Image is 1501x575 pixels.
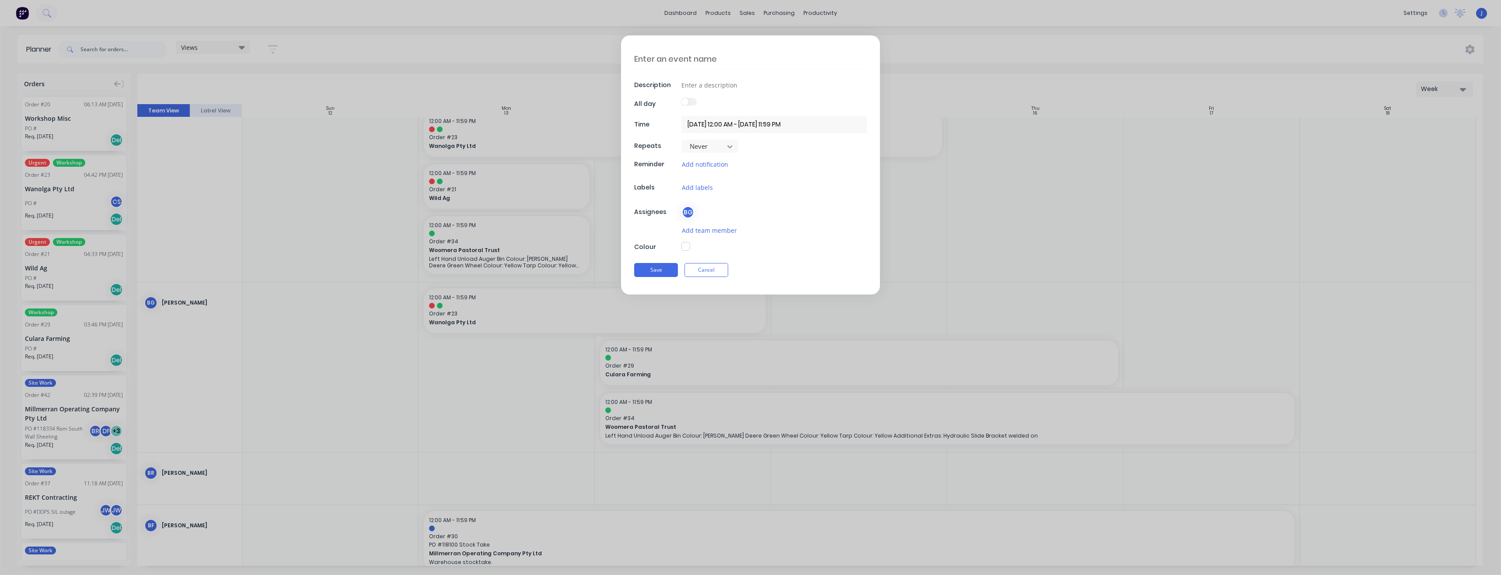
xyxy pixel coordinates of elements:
button: Add notification [681,159,729,169]
div: Time [634,120,679,129]
div: Repeats [634,141,679,151]
div: Assignees [634,207,679,217]
div: Description [634,81,679,90]
div: Labels [634,183,679,192]
button: Save [634,263,678,277]
div: Colour [634,242,679,252]
div: All day [634,99,679,109]
div: Reminder [634,160,679,169]
button: Add labels [681,182,713,193]
div: BG [681,206,695,219]
input: Enter a description [681,78,867,91]
button: Add team member [681,225,737,235]
button: Cancel [684,263,728,277]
